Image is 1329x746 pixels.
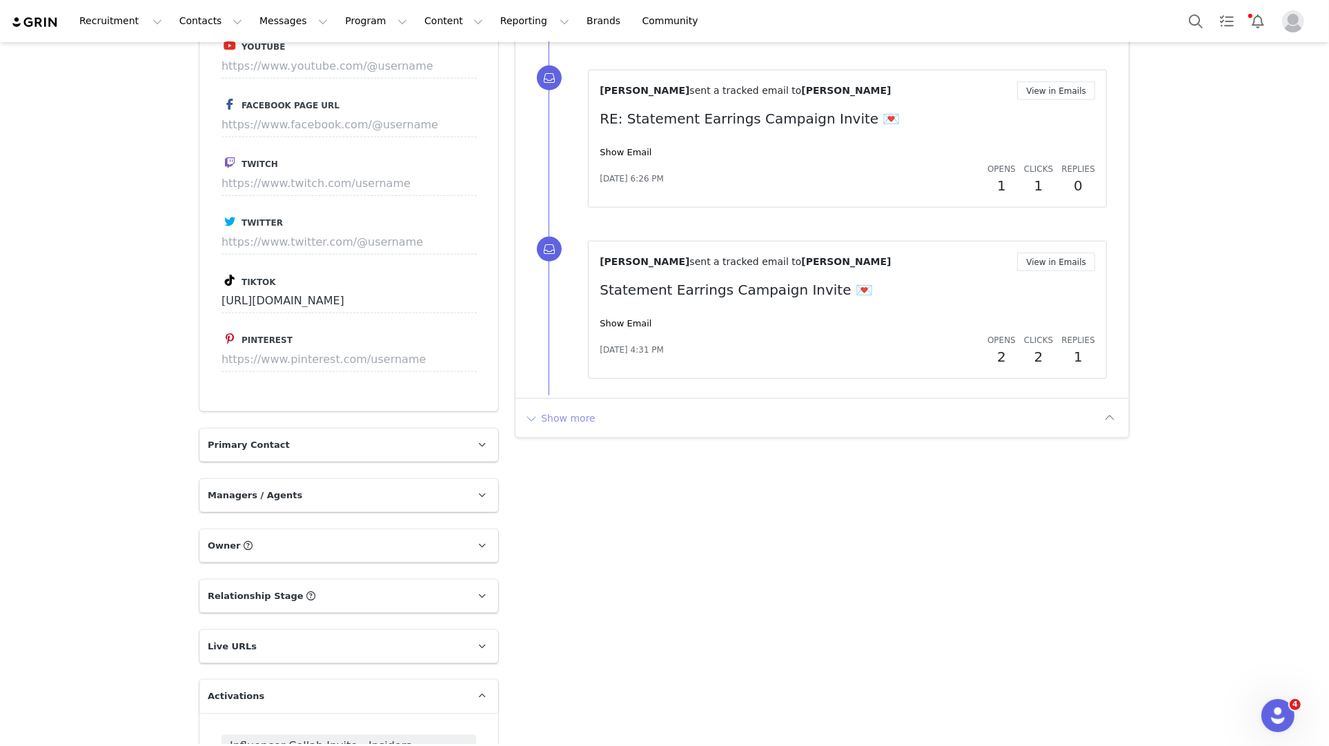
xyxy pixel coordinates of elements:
[600,85,689,96] span: [PERSON_NAME]
[600,147,651,157] a: Show Email
[221,347,477,372] input: https://www.pinterest.com/username
[1017,253,1095,271] button: View in Emails
[600,256,689,267] span: [PERSON_NAME]
[689,85,801,96] span: sent a tracked email to
[801,85,891,96] span: [PERSON_NAME]
[1024,346,1053,367] h2: 2
[1061,346,1095,367] h2: 1
[1282,10,1304,32] img: placeholder-profile.jpg
[987,346,1016,367] h2: 2
[242,277,276,287] span: Tiktok
[600,173,664,185] span: [DATE] 6:26 PM
[221,288,477,313] input: https://www.tiktok.com/@username
[1024,175,1053,196] h2: 1
[987,175,1016,196] h2: 1
[1024,164,1053,174] span: Clicks
[524,407,596,429] button: Show more
[634,6,713,37] a: Community
[11,16,59,29] img: grin logo
[1212,6,1242,37] a: Tasks
[208,438,290,452] span: Primary Contact
[578,6,633,37] a: Brands
[221,54,477,79] input: https://www.youtube.com/@username
[1017,81,1095,100] button: View in Emails
[221,171,477,196] input: https://www.twitch.com/username
[242,218,283,228] span: Twitter
[208,640,257,654] span: Live URLs
[208,539,241,553] span: Owner
[221,112,477,137] input: https://www.facebook.com/@username
[1024,335,1053,345] span: Clicks
[600,108,1095,129] p: RE: Statement Earrings Campaign Invite 💌
[689,256,801,267] span: sent a tracked email to
[600,318,651,328] a: Show Email
[1061,335,1095,345] span: Replies
[600,279,1095,300] p: Statement Earrings Campaign Invite 💌
[492,6,578,37] button: Reporting
[208,589,304,603] span: Relationship Stage
[221,230,477,255] input: https://www.twitter.com/@username
[242,101,339,110] span: Facebook Page URL
[242,42,285,52] span: Youtube
[171,6,250,37] button: Contacts
[1261,699,1294,732] iframe: Intercom live chat
[1243,6,1273,37] button: Notifications
[1061,175,1095,196] h2: 0
[987,335,1016,345] span: Opens
[1061,164,1095,174] span: Replies
[208,489,302,502] span: Managers / Agents
[1181,6,1211,37] button: Search
[801,256,891,267] span: [PERSON_NAME]
[242,335,293,345] span: Pinterest
[1290,699,1301,710] span: 4
[251,6,336,37] button: Messages
[71,6,170,37] button: Recruitment
[416,6,491,37] button: Content
[242,159,278,169] span: Twitch
[1274,10,1318,32] button: Profile
[208,689,264,703] span: Activations
[337,6,415,37] button: Program
[987,164,1016,174] span: Opens
[11,11,567,26] body: Rich Text Area. Press ALT-0 for help.
[600,344,664,356] span: [DATE] 4:31 PM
